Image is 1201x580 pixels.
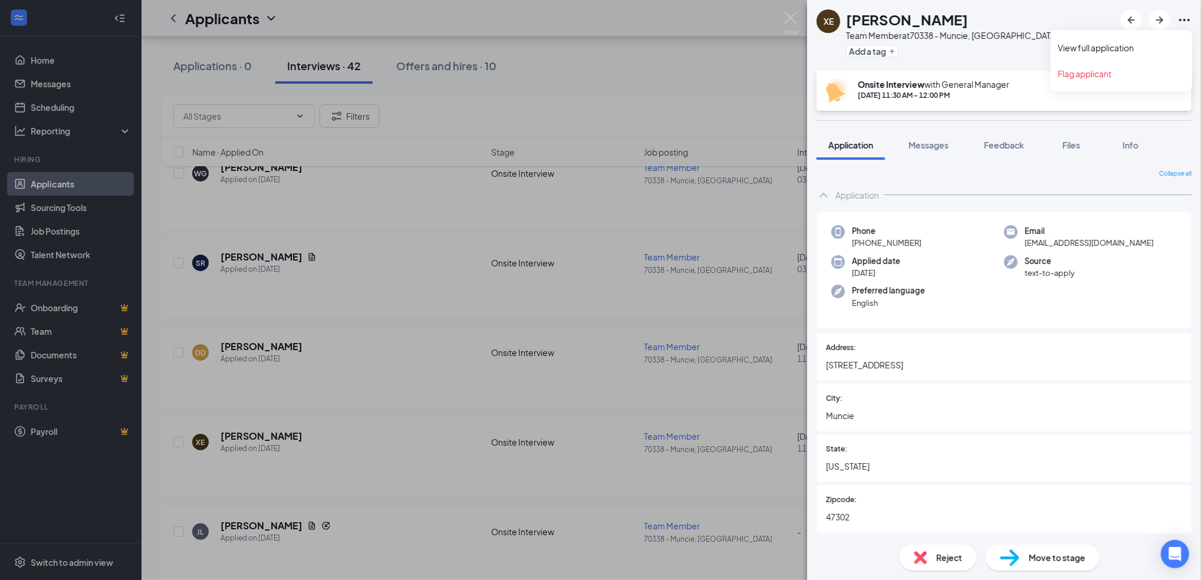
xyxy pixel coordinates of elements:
[826,393,843,404] span: City:
[1124,13,1139,27] svg: ArrowLeftNew
[1153,13,1167,27] svg: ArrowRight
[936,551,962,564] span: Reject
[858,90,1009,100] div: [DATE] 11:30 AM - 12:00 PM
[846,45,899,57] button: PlusAdd a tag
[1159,169,1192,179] span: Collapse all
[1161,540,1189,568] div: Open Intercom Messenger
[828,140,873,150] span: Application
[858,78,1009,90] div: with General Manager
[852,225,922,237] span: Phone
[1177,13,1192,27] svg: Ellipses
[826,495,857,506] span: Zipcode:
[826,460,1182,473] span: [US_STATE]
[858,79,924,90] b: Onsite Interview
[826,444,847,455] span: State:
[1029,551,1085,564] span: Move to stage
[852,237,922,249] span: [PHONE_NUMBER]
[852,285,925,296] span: Preferred language
[835,189,879,201] div: Application
[846,9,968,29] h1: [PERSON_NAME]
[984,140,1024,150] span: Feedback
[852,255,900,267] span: Applied date
[1025,225,1154,237] span: Email
[826,342,856,354] span: Address:
[846,29,1058,41] div: Team Member at 70338 - Muncie, [GEOGRAPHIC_DATA]
[1025,255,1075,267] span: Source
[1062,140,1080,150] span: Files
[1025,267,1075,279] span: text-to-apply
[889,48,896,55] svg: Plus
[1121,9,1142,31] button: ArrowLeftNew
[824,15,834,27] div: XE
[852,297,925,309] span: English
[817,188,831,202] svg: ChevronUp
[826,510,1182,523] span: 47302
[909,140,949,150] span: Messages
[826,358,1182,371] span: [STREET_ADDRESS]
[1058,42,1185,54] a: View full application
[826,409,1182,422] span: Muncie
[1025,237,1154,249] span: [EMAIL_ADDRESS][DOMAIN_NAME]
[1149,9,1170,31] button: ArrowRight
[852,267,900,279] span: [DATE]
[1123,140,1139,150] span: Info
